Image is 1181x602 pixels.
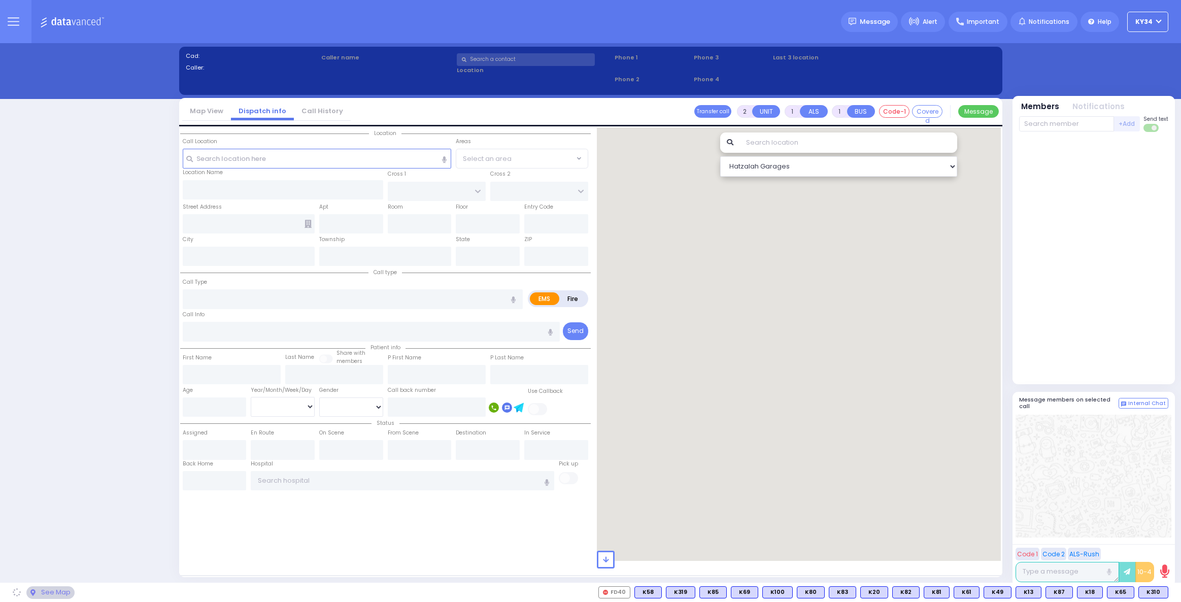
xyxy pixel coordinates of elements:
[559,292,587,305] label: Fire
[800,105,828,118] button: ALS
[860,586,888,598] div: BLS
[892,586,920,598] div: K82
[336,357,362,365] span: members
[1041,548,1066,560] button: Code 2
[1127,12,1168,32] button: KY34
[1021,101,1059,113] button: Members
[183,429,208,437] label: Assigned
[762,586,793,598] div: K100
[694,105,731,118] button: Transfer call
[1045,586,1073,598] div: K87
[912,105,942,118] button: Covered
[1077,586,1103,598] div: BLS
[958,105,999,118] button: Message
[1128,400,1166,407] span: Internal Chat
[1045,586,1073,598] div: BLS
[319,236,345,244] label: Township
[1016,586,1041,598] div: BLS
[829,586,856,598] div: K83
[752,105,780,118] button: UNIT
[456,203,468,211] label: Floor
[598,586,630,598] div: FD40
[1138,586,1168,598] div: K310
[1019,116,1114,131] input: Search member
[879,105,909,118] button: Code-1
[1143,123,1160,133] label: Turn off text
[26,586,74,599] div: See map
[490,170,511,178] label: Cross 2
[615,53,690,62] span: Phone 1
[285,353,314,361] label: Last Name
[1107,586,1134,598] div: K65
[388,386,436,394] label: Call back number
[559,460,578,468] label: Pick up
[524,429,550,437] label: In Service
[892,586,920,598] div: BLS
[368,269,402,276] span: Call type
[524,203,553,211] label: Entry Code
[388,170,406,178] label: Cross 1
[319,203,328,211] label: Apt
[183,236,193,244] label: City
[305,220,312,228] span: Other building occupants
[186,52,318,60] label: Cad:
[563,322,588,340] button: Send
[967,17,999,26] span: Important
[1143,115,1168,123] span: Send text
[797,586,825,598] div: K80
[1016,548,1039,560] button: Code 1
[860,17,890,27] span: Message
[699,586,727,598] div: BLS
[183,138,217,146] label: Call Location
[183,386,193,394] label: Age
[524,236,532,244] label: ZIP
[615,75,690,84] span: Phone 2
[1019,396,1119,410] h5: Message members on selected call
[1072,101,1125,113] button: Notifications
[528,387,563,395] label: Use Callback
[1138,586,1168,598] div: BLS
[739,132,957,153] input: Search location
[731,586,758,598] div: BLS
[1135,17,1153,26] span: KY34
[694,75,769,84] span: Phone 4
[336,349,365,357] small: Share with
[183,203,222,211] label: Street Address
[773,53,884,62] label: Last 3 location
[954,586,980,598] div: K61
[849,18,856,25] img: message.svg
[372,419,399,427] span: Status
[1121,402,1126,407] img: comment-alt.png
[321,53,453,62] label: Caller name
[183,460,213,468] label: Back Home
[797,586,825,598] div: BLS
[1068,548,1101,560] button: ALS-Rush
[457,53,595,66] input: Search a contact
[40,15,108,28] img: Logo
[762,586,793,598] div: BLS
[634,586,662,598] div: K58
[1016,586,1041,598] div: K13
[1119,398,1168,409] button: Internal Chat
[666,586,695,598] div: BLS
[954,586,980,598] div: BLS
[319,429,344,437] label: On Scene
[924,586,950,598] div: K81
[251,429,274,437] label: En Route
[923,17,937,26] span: Alert
[634,586,662,598] div: BLS
[388,429,419,437] label: From Scene
[186,63,318,72] label: Caller:
[984,586,1011,598] div: BLS
[231,106,294,116] a: Dispatch info
[456,236,470,244] label: State
[183,354,212,362] label: First Name
[1107,586,1134,598] div: BLS
[984,586,1011,598] div: K49
[183,169,223,177] label: Location Name
[388,203,403,211] label: Room
[456,138,471,146] label: Areas
[251,460,273,468] label: Hospital
[457,66,612,75] label: Location
[456,429,486,437] label: Destination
